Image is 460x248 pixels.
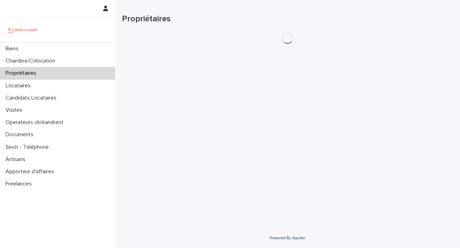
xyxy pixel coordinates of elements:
[3,95,62,101] p: Candidats Locataires
[3,70,42,76] p: Propriétaires
[3,82,36,89] p: Locataires
[3,168,60,175] p: Apporteur d'affaires
[3,156,31,163] p: Artisans
[3,107,28,114] p: Visites
[3,144,54,151] p: Sinch - Téléphone
[3,58,61,64] p: Chambre/Colocation
[3,119,69,126] p: Operateurs clickandrent
[3,45,24,52] p: Biens
[3,131,39,138] p: Documents
[122,14,453,24] h1: Propriétaires
[270,236,305,240] a: Powered By Stacker
[3,181,37,187] p: Freelances
[6,23,39,37] img: UCB0brd3T0yccxBKYDjQ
